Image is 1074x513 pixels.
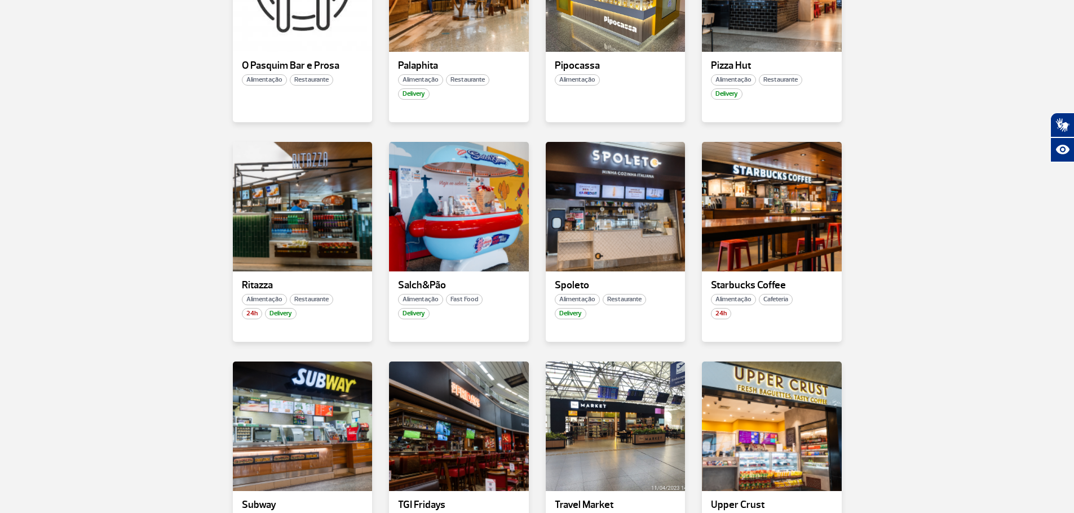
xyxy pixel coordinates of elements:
[446,74,489,86] span: Restaurante
[446,294,483,305] span: Fast Food
[398,88,430,100] span: Delivery
[759,294,793,305] span: Cafeteria
[711,294,756,305] span: Alimentação
[265,308,297,319] span: Delivery
[555,308,586,319] span: Delivery
[711,60,833,72] p: Pizza Hut
[555,60,677,72] p: Pipocassa
[398,499,520,511] p: TGI Fridays
[555,280,677,291] p: Spoleto
[1050,137,1074,162] button: Abrir recursos assistivos.
[242,308,262,319] span: 24h
[242,74,287,86] span: Alimentação
[242,280,364,291] p: Ritazza
[290,294,333,305] span: Restaurante
[711,280,833,291] p: Starbucks Coffee
[398,294,443,305] span: Alimentação
[398,74,443,86] span: Alimentação
[242,499,364,511] p: Subway
[1050,113,1074,162] div: Plugin de acessibilidade da Hand Talk.
[555,294,600,305] span: Alimentação
[555,499,677,511] p: Travel Market
[242,294,287,305] span: Alimentação
[711,88,742,100] span: Delivery
[398,280,520,291] p: Salch&Pão
[711,74,756,86] span: Alimentação
[1050,113,1074,137] button: Abrir tradutor de língua de sinais.
[759,74,802,86] span: Restaurante
[555,74,600,86] span: Alimentação
[603,294,646,305] span: Restaurante
[398,60,520,72] p: Palaphita
[711,308,731,319] span: 24h
[290,74,333,86] span: Restaurante
[398,308,430,319] span: Delivery
[711,499,833,511] p: Upper Crust
[242,60,364,72] p: O Pasquim Bar e Prosa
